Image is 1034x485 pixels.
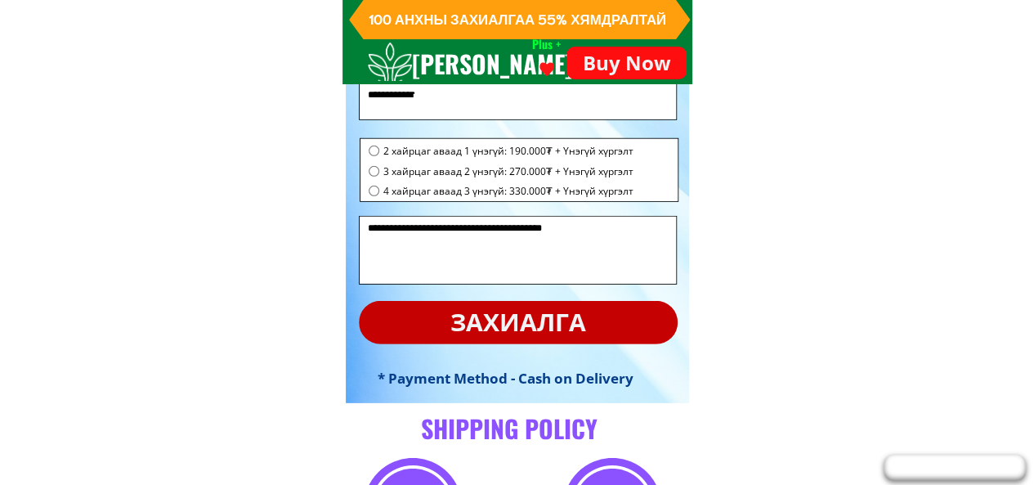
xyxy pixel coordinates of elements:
h3: [PERSON_NAME] NANO [412,44,593,123]
h3: SHIPPING POLICY [310,409,709,448]
span: 3 хайрцаг аваад 2 үнэгүй: 270.000₮ + Үнэгүй хүргэлт [383,164,633,179]
span: 2 хайрцаг аваад 1 үнэгүй: 190.000₮ + Үнэгүй хүргэлт [383,143,633,159]
h3: * Payment Method - Cash on Delivery [378,367,661,389]
p: Buy Now [566,47,687,79]
p: захиалга [359,301,678,344]
span: 4 хайрцаг аваад 3 үнэгүй: 330.000₮ + Үнэгүй хүргэлт [383,183,633,199]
